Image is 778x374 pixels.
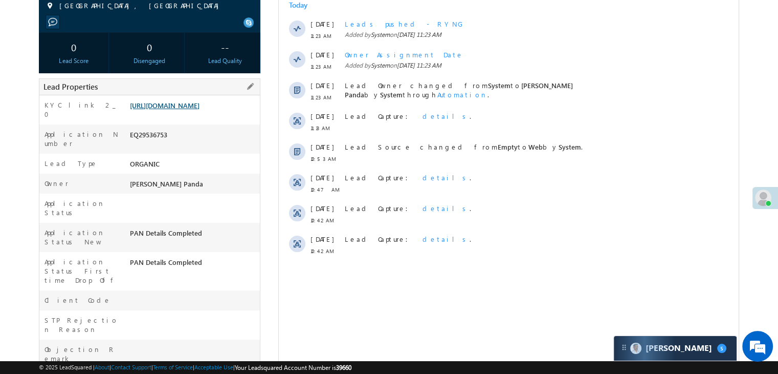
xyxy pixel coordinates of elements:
[66,151,403,160] div: .
[250,182,264,191] span: Web
[130,101,199,110] a: [URL][DOMAIN_NAME]
[66,274,403,283] div: .
[54,11,83,20] div: All Selected
[45,100,119,119] label: KYC link 2_0
[32,59,55,68] span: [DATE]
[717,344,726,353] span: 5
[45,257,119,285] label: Application Status First time Drop Off
[45,316,119,334] label: STP Rejection Reason
[153,364,193,370] a: Terms of Service
[32,243,55,253] span: [DATE]
[45,296,111,305] label: Client Code
[620,343,628,351] img: carter-drag
[209,120,232,129] span: System
[127,130,260,144] div: EQ29536753
[66,120,294,138] span: Lead Owner changed from to by through .
[127,159,260,173] div: ORGANIC
[43,81,98,92] span: Lead Properties
[45,199,119,217] label: Application Status
[45,179,69,188] label: Owner
[193,37,257,56] div: --
[45,345,119,363] label: Objection Remark
[32,71,62,80] span: 11:23 AM
[336,364,351,371] span: 39660
[280,182,302,191] span: System
[45,130,119,148] label: Application Number
[111,364,151,370] a: Contact Support
[235,364,351,371] span: Your Leadsquared Account Number is
[32,132,62,141] span: 11:23 AM
[66,213,403,222] div: .
[41,37,106,56] div: 0
[51,8,128,24] div: All Selected
[144,243,191,252] span: details
[130,179,203,188] span: [PERSON_NAME] Panda
[144,151,191,160] span: details
[176,11,196,20] div: All Time
[159,130,209,138] span: Automation
[66,90,185,98] span: Owner Assignment Date
[66,213,136,221] span: Lead Capture:
[32,182,55,191] span: [DATE]
[32,90,55,99] span: [DATE]
[13,95,187,285] textarea: Type your message and hit 'Enter'
[66,243,136,252] span: Lead Capture:
[32,101,62,111] span: 11:23 AM
[194,364,233,370] a: Acceptable Use
[66,151,136,160] span: Lead Capture:
[45,228,119,246] label: Application Status New
[32,194,62,203] span: 10:53 AM
[117,56,182,66] div: Disengaged
[117,37,182,56] div: 0
[41,56,106,66] div: Lead Score
[118,101,163,109] span: [DATE] 11:23 AM
[154,8,168,23] span: Time
[66,59,185,68] span: Leads pushed - RYNG
[144,213,191,221] span: details
[118,70,163,78] span: [DATE] 11:23 AM
[32,213,55,222] span: [DATE]
[66,274,136,283] span: Lead Capture:
[613,336,737,361] div: carter-dragCarter[PERSON_NAME]5
[193,56,257,66] div: Lead Quality
[53,54,172,67] div: Chat with us now
[92,101,111,109] span: System
[32,151,55,160] span: [DATE]
[32,224,62,234] span: 10:47 AM
[92,70,111,78] span: System
[127,257,260,272] div: PAN Details Completed
[66,70,403,79] span: Added by on
[59,1,224,11] span: [GEOGRAPHIC_DATA], [GEOGRAPHIC_DATA]
[10,40,43,49] div: Today
[127,228,260,242] div: PAN Details Completed
[32,163,62,172] span: 11:13 AM
[32,274,55,283] span: [DATE]
[66,100,403,110] span: Added by on
[101,130,124,138] span: System
[45,159,98,168] label: Lead Type
[32,255,62,264] span: 10:42 AM
[168,5,192,30] div: Minimize live chat window
[139,294,186,308] em: Start Chat
[32,286,62,295] span: 10:42 AM
[144,274,191,283] span: details
[10,8,46,23] span: Activity Type
[219,182,239,191] span: Empty
[32,120,55,130] span: [DATE]
[95,364,109,370] a: About
[39,363,351,372] span: © 2025 LeadSquared | | | | |
[66,243,403,253] div: .
[66,120,294,138] span: [PERSON_NAME] Panda
[66,182,304,191] span: Lead Source changed from to by .
[17,54,43,67] img: d_60004797649_company_0_60004797649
